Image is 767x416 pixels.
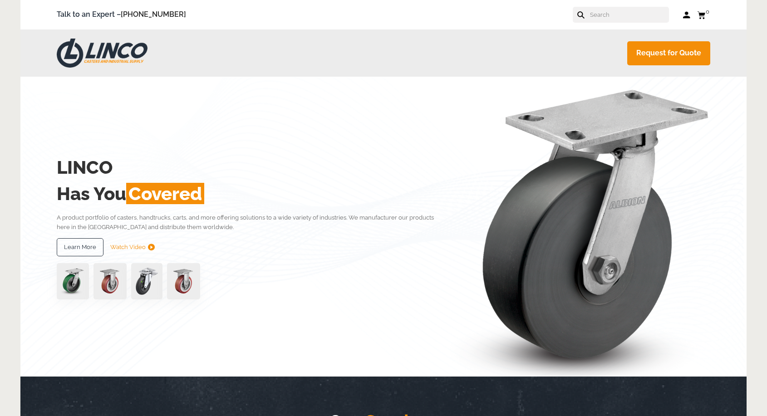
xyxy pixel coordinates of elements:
a: Watch Video [110,238,155,256]
span: Covered [126,183,204,204]
img: lvwpp200rst849959jpg-30522-removebg-preview-1.png [131,263,162,299]
input: Search [589,7,669,23]
h2: LINCO [57,154,447,181]
a: 0 [697,9,710,20]
span: Talk to an Expert – [57,9,186,21]
p: A product portfolio of casters, handtrucks, carts, and more offering solutions to a wide variety ... [57,213,447,232]
a: Request for Quote [627,41,710,65]
img: pn3orx8a-94725-1-1-.png [57,263,89,299]
img: capture-59611-removebg-preview-1.png [167,263,200,299]
a: [PHONE_NUMBER] [121,10,186,19]
img: LINCO CASTERS & INDUSTRIAL SUPPLY [57,39,147,68]
span: 0 [706,8,709,15]
img: linco_caster [450,77,710,377]
img: capture-59611-removebg-preview-1.png [93,263,127,299]
h2: Has You [57,181,447,207]
img: subtract.png [148,244,155,250]
a: Learn More [57,238,103,256]
a: Log in [683,10,690,20]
